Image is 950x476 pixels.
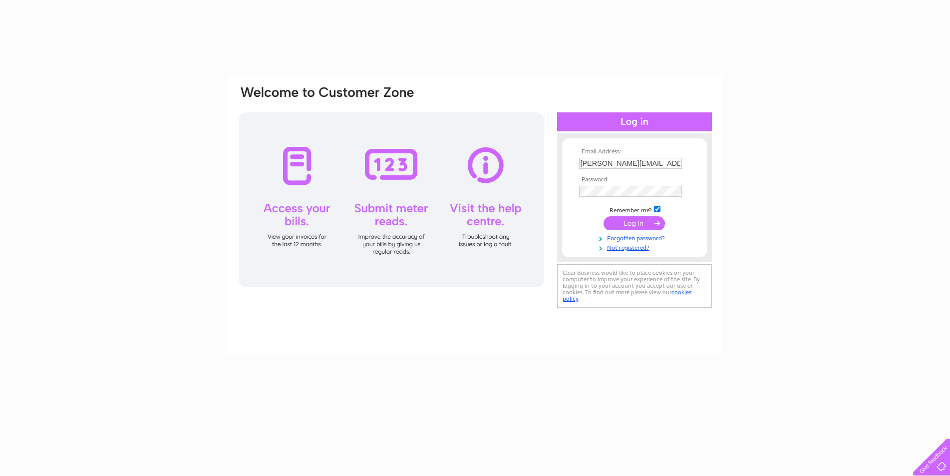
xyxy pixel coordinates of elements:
[577,148,692,155] th: Email Address:
[604,216,665,230] input: Submit
[563,289,691,302] a: cookies policy
[557,264,712,308] div: Clear Business would like to place cookies on your computer to improve your experience of the sit...
[577,176,692,183] th: Password:
[577,204,692,214] td: Remember me?
[579,242,692,252] a: Not registered?
[579,233,692,242] a: Forgotten password?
